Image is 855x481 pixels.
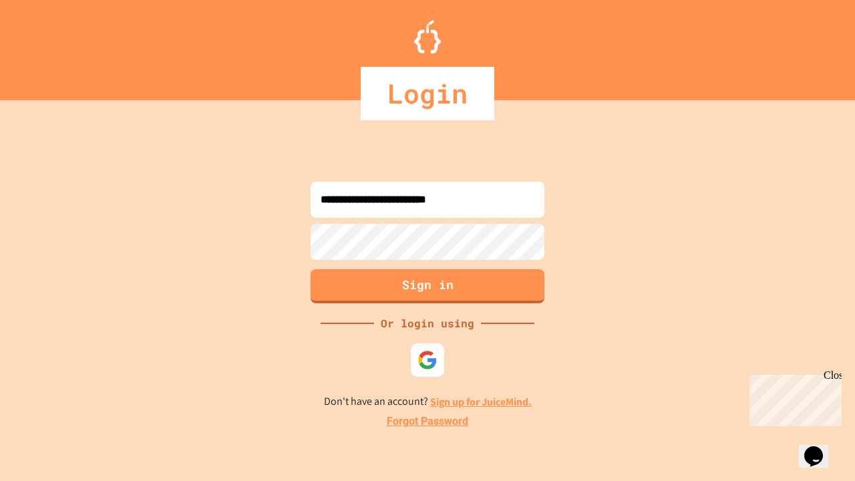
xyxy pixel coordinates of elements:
div: Chat with us now!Close [5,5,92,85]
div: Or login using [374,315,481,331]
iframe: chat widget [799,428,842,468]
p: Don't have an account? [324,393,532,410]
img: google-icon.svg [417,350,438,370]
a: Sign up for JuiceMind. [430,395,532,409]
a: Forgot Password [387,414,468,430]
iframe: chat widget [744,369,842,426]
img: Logo.svg [414,20,441,53]
button: Sign in [311,269,544,303]
div: Login [361,67,494,120]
